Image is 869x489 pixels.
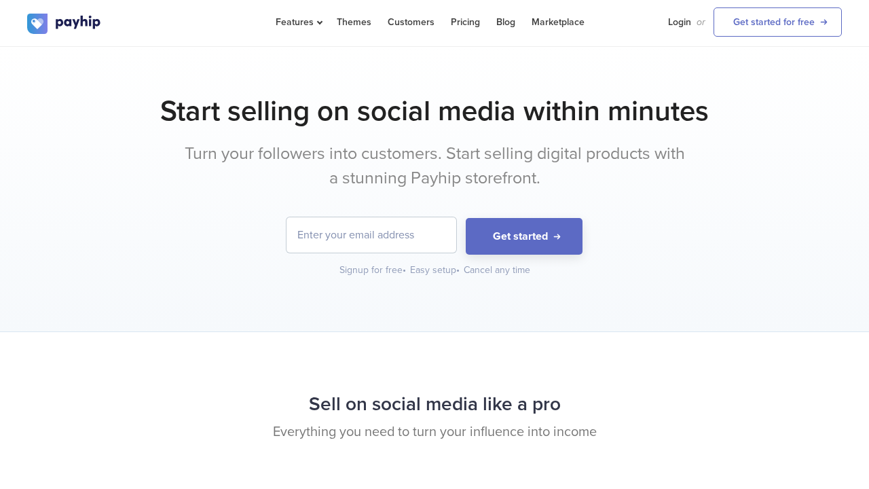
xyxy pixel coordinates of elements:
[286,217,456,253] input: Enter your email address
[403,264,406,276] span: •
[464,264,530,277] div: Cancel any time
[339,264,407,277] div: Signup for free
[27,422,842,442] p: Everything you need to turn your influence into income
[714,7,842,37] a: Get started for free
[410,264,461,277] div: Easy setup
[456,264,460,276] span: •
[466,218,583,255] button: Get started
[27,94,842,128] h1: Start selling on social media within minutes
[180,142,689,190] p: Turn your followers into customers. Start selling digital products with a stunning Payhip storefr...
[276,16,320,28] span: Features
[27,14,102,34] img: logo.svg
[27,386,842,422] h2: Sell on social media like a pro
